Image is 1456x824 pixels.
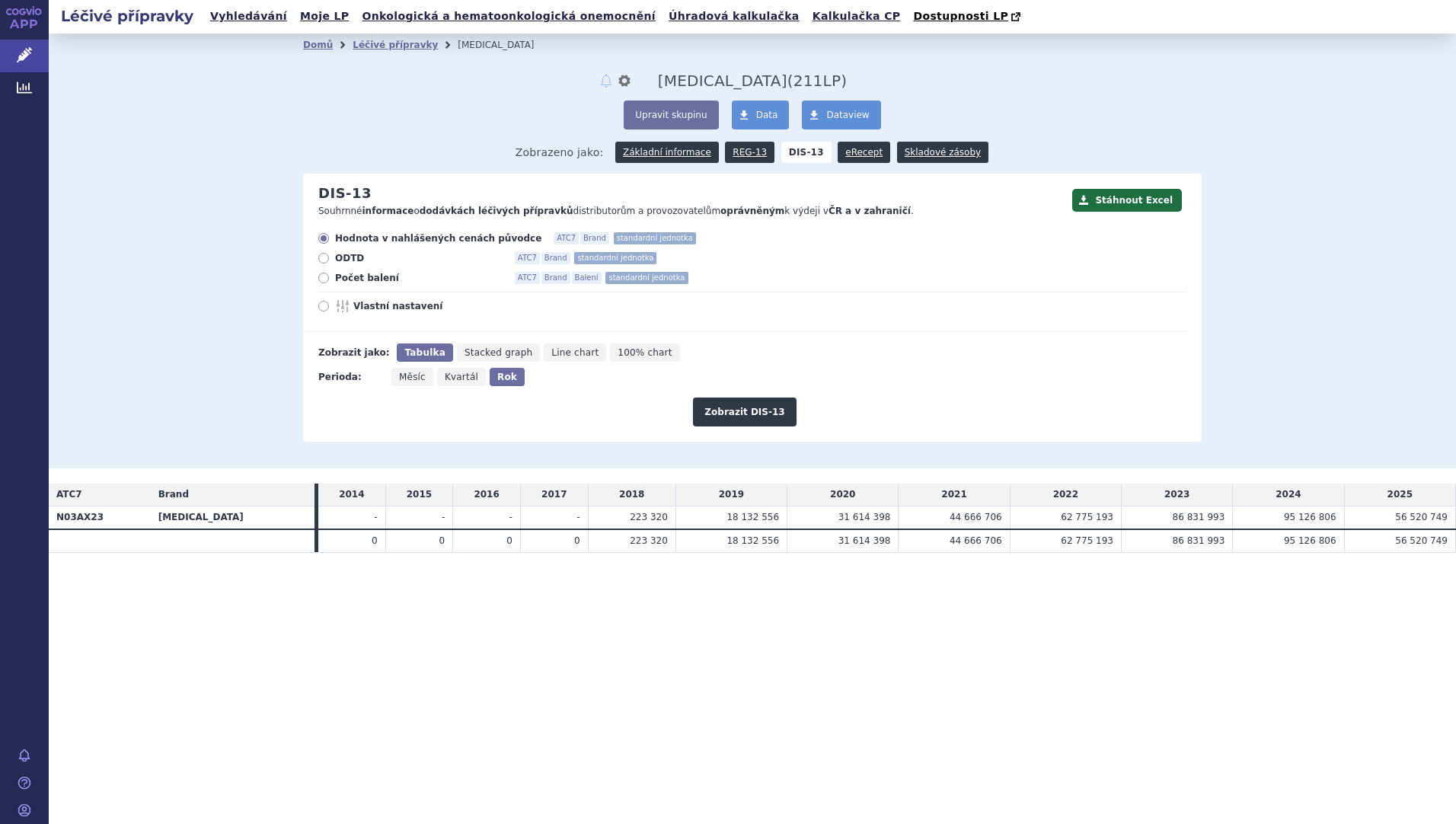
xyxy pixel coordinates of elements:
span: 56 520 749 [1395,512,1448,522]
span: ATC7 [554,232,579,244]
strong: ČR a v zahraničí [829,206,911,216]
span: Vlastní nastavení [353,300,521,312]
td: 2017 [520,484,588,506]
td: 2025 [1344,484,1455,506]
span: Dostupnosti LP [913,10,1008,22]
a: Onkologická a hematoonkologická onemocnění [357,6,660,27]
td: 2022 [1010,484,1121,506]
td: 2024 [1233,484,1344,506]
a: REG-13 [725,142,774,163]
span: 31 614 398 [838,512,891,522]
span: 86 831 993 [1173,512,1225,522]
td: 2021 [899,484,1010,506]
span: 86 831 993 [1173,535,1225,546]
button: nastavení [617,72,632,90]
a: eRecept [838,142,890,163]
span: 62 775 193 [1061,512,1113,522]
span: ( LP) [787,72,847,90]
span: 223 320 [630,535,668,546]
span: Počet balení [335,272,503,284]
span: 31 614 398 [838,535,891,546]
span: 18 132 556 [726,535,779,546]
span: standardní jednotka [614,232,696,244]
span: standardní jednotka [574,252,656,264]
td: 2023 [1122,484,1233,506]
a: Domů [303,40,333,50]
td: 2020 [787,484,899,506]
span: - [576,512,580,522]
span: 0 [506,535,512,546]
strong: oprávněným [720,206,784,216]
span: standardní jednotka [605,272,688,284]
a: Vyhledávání [206,6,292,27]
span: ODTD [335,252,503,264]
span: 223 320 [630,512,668,522]
td: 2019 [675,484,787,506]
span: Brand [541,252,570,264]
button: Zobrazit DIS-13 [693,398,796,426]
td: 2015 [385,484,453,506]
th: N03AX23 [49,506,151,529]
span: 56 520 749 [1395,535,1448,546]
span: 0 [439,535,445,546]
span: Kvartál [445,372,478,382]
span: Line chart [551,347,599,358]
td: 2018 [588,484,675,506]
p: Souhrnné o distributorům a provozovatelům k výdeji v . [318,205,1065,218]
span: 62 775 193 [1061,535,1113,546]
span: Data [756,110,778,120]
a: Úhradová kalkulačka [664,6,804,27]
button: Upravit skupinu [624,101,718,129]
span: 211 [793,72,823,90]
a: Dostupnosti LP [908,6,1028,27]
strong: dodávkách léčivých přípravků [420,206,573,216]
a: Kalkulačka CP [808,6,905,27]
div: Zobrazit jako: [318,343,389,362]
span: Měsíc [399,372,426,382]
td: 2016 [453,484,521,506]
span: Zobrazeno jako: [516,142,604,163]
span: 95 126 806 [1284,512,1336,522]
span: - [509,512,512,522]
a: Základní informace [615,142,719,163]
span: 0 [372,535,378,546]
strong: DIS-13 [781,142,832,163]
a: Moje LP [295,6,353,27]
span: Brand [541,272,570,284]
li: Brivaracetam [458,34,554,56]
span: Balení [572,272,602,284]
span: Brand [580,232,609,244]
span: ATC7 [515,252,540,264]
span: Stacked graph [465,347,532,358]
button: notifikace [599,72,614,90]
span: - [374,512,377,522]
span: Hodnota v nahlášených cenách původce [335,232,541,244]
span: Tabulka [404,347,445,358]
h2: Léčivé přípravky [49,5,206,27]
span: 18 132 556 [726,512,779,522]
span: - [442,512,445,522]
strong: informace [362,206,414,216]
span: ATC7 [56,489,82,500]
div: Perioda: [318,368,384,386]
th: [MEDICAL_DATA] [151,506,315,529]
a: Skladové zásoby [897,142,988,163]
span: Rok [497,372,517,382]
button: Stáhnout Excel [1072,189,1182,212]
td: 2014 [318,484,385,506]
span: 95 126 806 [1284,535,1336,546]
a: Data [732,101,790,129]
span: 0 [574,535,580,546]
span: Brand [158,489,189,500]
span: Brivaracetam [658,72,787,90]
span: ATC7 [515,272,540,284]
span: 100% chart [618,347,672,358]
span: 44 666 706 [950,512,1002,522]
a: Léčivé přípravky [353,40,438,50]
span: 44 666 706 [950,535,1002,546]
span: Dataview [826,110,869,120]
h2: DIS-13 [318,185,372,202]
a: Dataview [802,101,880,129]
